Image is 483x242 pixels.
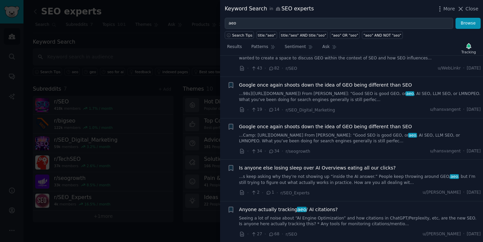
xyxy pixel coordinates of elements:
span: · [463,65,465,71]
span: [DATE] [467,148,481,154]
span: 1 [266,190,274,196]
span: · [247,189,249,196]
span: 43 [251,65,262,71]
span: 68 [268,231,279,237]
span: in [269,6,273,12]
span: · [247,106,249,113]
span: r/seogrowth [286,149,310,154]
span: · [282,231,283,238]
span: Ask [322,44,330,50]
span: Anyone actually tracking / AI citations? [239,206,338,213]
div: "aeo" AND NOT "seo" [364,33,401,38]
a: ...98s]([URL][DOMAIN_NAME]) From [PERSON_NAME]: “Good SEO is good GEO, oraeo, AI SEO, LLM SEO, or... [239,91,481,103]
span: 82 [268,65,279,71]
span: 34 [268,148,279,154]
span: · [282,148,283,155]
span: [DATE] [467,107,481,113]
span: · [463,107,465,113]
span: r/SEO [286,66,297,71]
span: r/SEO_Digital_Marketing [286,108,335,112]
a: Is anyone else losing sleep over AI Overviews eating all our clicks? [239,164,396,172]
span: r/SEO [286,232,297,237]
span: [DATE] [467,190,481,196]
span: 27 [251,231,262,237]
a: Seeing a lot of noise about “AI Engine Optimization” and how citations in ChatGPT/Perplexity, etc... [239,215,481,227]
span: u/WebLinkr [438,65,461,71]
button: Tracking [459,41,478,55]
a: ...Camp: [URL][DOMAIN_NAME] From [PERSON_NAME]: “Good SEO is good GEO, oraeo, AI SEO, LLM SEO, or... [239,133,481,144]
button: More [436,5,455,12]
a: Google once again shoots down the idea of GEO being different than SEO [239,123,412,130]
a: Google once again shoots down the idea of GEO being different than SEO [239,82,412,89]
a: Patterns [249,42,277,55]
a: "aeo" OR "seo" [330,31,360,39]
button: Browse [455,18,481,29]
a: Results [225,42,244,55]
span: · [265,148,266,155]
div: "aeo" OR "seo" [332,33,358,38]
span: Patterns [251,44,268,50]
span: u/hansvangent [430,148,461,154]
span: · [265,106,266,113]
span: u/[PERSON_NAME] [423,231,461,237]
span: aeo [450,174,459,179]
a: title:"aeo" AND title:"seo" [279,31,328,39]
span: More [443,5,455,12]
div: title:"aeo" [258,33,276,38]
span: u/[PERSON_NAME] [423,190,461,196]
a: title:"aeo" [256,31,277,39]
span: r/SEO_Experts [280,191,310,195]
span: · [247,148,249,155]
span: aeo [406,91,414,96]
a: Anyone actually trackingaeo/ AI citations? [239,206,338,213]
span: · [463,148,465,154]
span: 34 [251,148,262,154]
span: Close [466,5,478,12]
button: Search Tips [225,31,254,39]
button: Close [457,5,478,12]
span: aeo [408,133,417,138]
span: 2 [251,190,259,196]
div: Tracking [461,50,476,54]
span: · [463,231,465,237]
a: Ask [320,42,339,55]
input: Try a keyword related to your business [225,18,453,29]
div: title:"aeo" AND title:"seo" [281,33,326,38]
span: aeo [297,207,307,212]
span: 14 [268,107,279,113]
span: · [247,231,249,238]
span: · [277,189,278,196]
span: u/hansvangent [430,107,461,113]
span: [DATE] [467,65,481,71]
div: Keyword Search SEO experts [225,5,314,13]
span: · [282,106,283,113]
span: Results [227,44,242,50]
span: · [282,65,283,72]
span: · [247,65,249,72]
span: · [265,65,266,72]
a: ...s keep asking why they’re not showing up “inside the AI answer.” People keep throwing around G... [239,174,481,186]
span: · [463,190,465,196]
span: Search Tips [232,33,253,38]
a: "aeo" AND NOT "seo" [362,31,403,39]
a: Sentiment [282,42,315,55]
span: [DATE] [467,231,481,237]
span: · [265,231,266,238]
span: · [262,189,263,196]
span: 19 [251,107,262,113]
span: Sentiment [285,44,306,50]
